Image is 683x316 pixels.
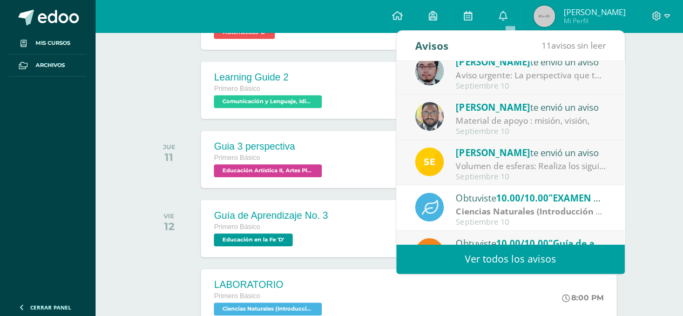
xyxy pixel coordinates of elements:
[456,218,606,227] div: Septiembre 10
[163,143,175,151] div: JUE
[396,244,625,274] a: Ver todos los avisos
[214,223,260,231] span: Primero Básico
[9,32,86,55] a: Mis cursos
[456,160,606,172] div: Volumen de esferas: Realiza los siguientes ejercicios en tu cuaderno. Debes encontrar el volumen ...
[456,55,606,69] div: te envió un aviso
[456,146,530,159] span: [PERSON_NAME]
[214,154,260,162] span: Primero Básico
[415,31,449,60] div: Avisos
[456,82,606,91] div: Septiembre 10
[533,5,555,27] img: 45x45
[214,95,322,108] span: Comunicación y Lenguaje, Idioma Extranjero Inglés 'D'
[30,304,71,311] span: Cerrar panel
[214,26,275,39] span: Matemáticas 'D'
[456,236,606,250] div: Obtuviste en
[214,141,324,152] div: Guia 3 perspectiva
[563,6,625,17] span: [PERSON_NAME]
[456,145,606,159] div: te envió un aviso
[415,57,444,85] img: 5fac68162d5e1b6fbd390a6ac50e103d.png
[164,220,174,233] div: 12
[415,147,444,176] img: 03c2987289e60ca238394da5f82a525a.png
[456,172,606,181] div: Septiembre 10
[214,85,260,92] span: Primero Básico
[214,210,328,221] div: Guía de Aprendizaje No. 3
[456,69,606,82] div: Aviso urgente: La perspectiva que terminaron con el profesor Ismael hoy en clase, subirla a la pl...
[163,151,175,164] div: 11
[164,212,174,220] div: VIE
[214,292,260,300] span: Primero Básico
[496,192,548,204] span: 10.00/10.00
[456,127,606,136] div: Septiembre 10
[542,39,551,51] span: 11
[214,233,293,246] span: Educación en la Fe 'D'
[214,164,322,177] span: Educación Artística II, Artes Plásticas 'D'
[542,39,606,51] span: avisos sin leer
[562,293,604,302] div: 8:00 PM
[548,237,657,250] span: "Guía de aprendizaje 2."
[214,72,324,83] div: Learning Guide 2
[456,205,648,217] strong: Ciencias Naturales (Introducción a la Biología)
[548,192,628,204] span: "EXAMEN CORTO"
[496,237,548,250] span: 10.00/10.00
[36,61,65,70] span: Archivos
[563,16,625,25] span: Mi Perfil
[456,115,606,127] div: Material de apoyo : misión, visión,
[456,56,530,68] span: [PERSON_NAME]
[9,55,86,77] a: Archivos
[456,100,606,114] div: te envió un aviso
[456,101,530,113] span: [PERSON_NAME]
[214,279,324,291] div: LABORATORIO
[36,39,70,48] span: Mis cursos
[415,102,444,131] img: 712781701cd376c1a616437b5c60ae46.png
[456,205,606,218] div: | Parcial
[214,302,322,315] span: Ciencias Naturales (Introducción a la Biología) 'D'
[456,191,606,205] div: Obtuviste en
